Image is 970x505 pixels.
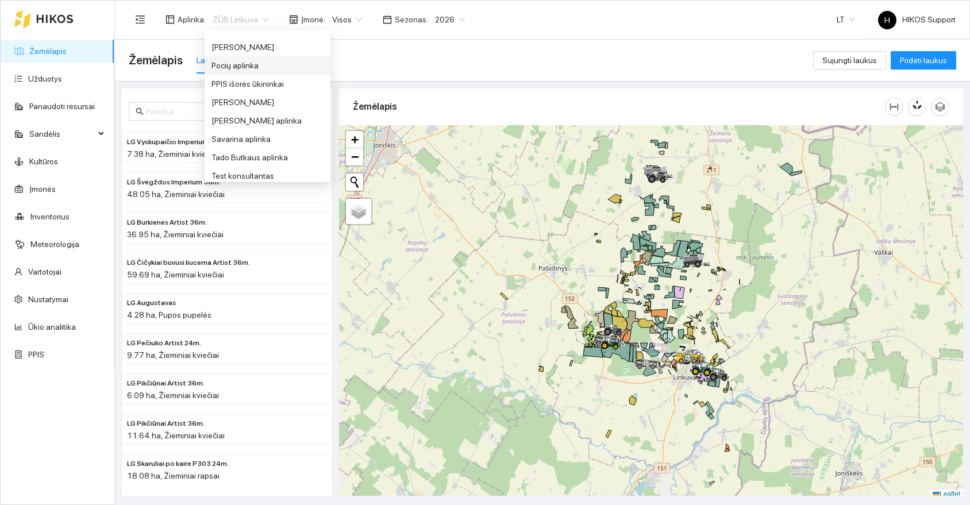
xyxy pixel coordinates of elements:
span: LG Pečiuko Artist 24m. [127,338,201,349]
span: calendar [383,15,392,24]
span: 11.64 ha, Žieminiai kviečiai [127,431,225,440]
span: Aplinka : [178,13,206,26]
span: 4.28 ha, Pupos pupelės [127,310,211,319]
input: Paieška [146,105,318,118]
div: [PERSON_NAME] [211,96,324,109]
span: Įmonė : [301,13,325,26]
span: 36.95 ha, Žieminiai kviečiai [127,230,224,239]
div: Rolando Kurana aplinka [205,111,330,130]
span: Pridėti laukus [900,54,947,67]
div: Test konsultantas [205,167,330,185]
span: Visos [332,11,362,28]
span: Žemėlapis [129,51,183,70]
a: Žemėlapis [29,47,67,56]
div: Test konsultantas [211,169,324,182]
a: Inventorius [30,212,70,221]
span: LT [837,11,855,28]
div: Tado Butkaus aplinka [211,151,324,164]
span: LG Pikčiūnai Artist 36m. [127,418,205,429]
span: 9.77 ha, Žieminiai kviečiai [127,350,219,360]
span: 7.38 ha, Žieminiai kviečiai [127,149,218,159]
a: Layers [346,199,371,224]
a: Sujungti laukus [813,56,886,65]
button: Pridėti laukus [891,51,956,70]
div: Pocių aplinka [205,56,330,75]
a: Panaudoti resursai [29,102,95,111]
span: LG Augustavas [127,298,176,309]
div: Savarina aplinka [211,133,324,145]
a: Užduotys [28,74,62,83]
span: layout [165,15,175,24]
span: shop [289,15,298,24]
div: [PERSON_NAME] [211,41,324,53]
span: search [136,107,144,115]
a: Įmonės [29,184,56,194]
span: + [351,132,359,147]
button: menu-fold [129,8,152,31]
span: LG Čičykiai buvusi liucerna Artist 36m. [127,257,250,268]
span: Sujungti laukus [822,54,877,67]
span: HIKOS Support [878,15,956,24]
a: Ūkio analitika [28,322,76,331]
a: Vartotojai [28,267,61,276]
a: Zoom in [346,131,363,148]
span: Sandėlis [29,122,95,145]
span: Sezonas : [395,13,428,26]
span: − [351,149,359,164]
a: Kultūros [29,157,58,166]
a: PPIS [28,350,44,359]
span: LG Pikčiūnai Artist 36m. [127,378,205,389]
button: Sujungti laukus [813,51,886,70]
a: Leaflet [933,490,960,498]
span: H [884,11,890,29]
span: 48.05 ha, Žieminiai kviečiai [127,190,225,199]
span: LG Burkienės Artist 36m. [127,217,207,228]
a: Nustatymai [28,295,68,304]
div: Tado Butkaus aplinka [205,148,330,167]
span: LG Skaruliai po kaire P303 24m. [127,458,229,469]
div: PPIS išorės ūkininkai [211,78,324,90]
span: 2026 [435,11,465,28]
button: column-width [885,98,903,116]
div: Laukai [197,54,220,67]
a: Zoom out [346,148,363,165]
span: LG Vyskupaičio Imperium 36m. [127,137,227,148]
a: Pridėti laukus [891,56,956,65]
span: menu-fold [135,14,145,25]
span: column-width [886,102,903,111]
div: Savarina aplinka [205,130,330,148]
span: LG Švėgždos Imperium 36m. [127,177,221,188]
span: 18.08 ha, Žieminiai rapsai [127,471,220,480]
a: Meteorologija [30,240,79,249]
div: [PERSON_NAME] aplinka [211,114,324,127]
span: ŽŪB Linkuva [213,11,268,28]
div: Ramūnas Gruzdas [205,93,330,111]
div: Paulius [205,38,330,56]
span: 6.09 ha, Žieminiai kviečiai [127,391,219,400]
button: Initiate a new search [346,174,363,191]
div: Pocių aplinka [211,59,324,72]
div: Žemėlapis [353,90,885,123]
span: 59.69 ha, Žieminiai kviečiai [127,270,224,279]
div: PPIS išorės ūkininkai [205,75,330,93]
